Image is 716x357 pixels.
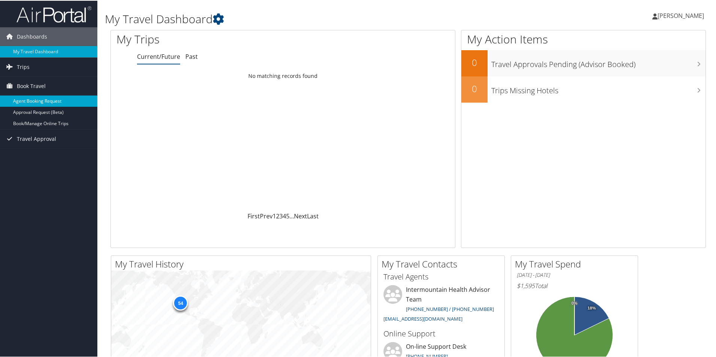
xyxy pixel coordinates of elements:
[283,211,286,220] a: 4
[116,31,306,46] h1: My Trips
[286,211,289,220] a: 5
[461,49,706,76] a: 0Travel Approvals Pending (Advisor Booked)
[658,11,704,19] span: [PERSON_NAME]
[273,211,276,220] a: 1
[491,81,706,95] h3: Trips Missing Hotels
[517,281,632,289] h6: Total
[16,5,91,22] img: airportal-logo.png
[289,211,294,220] span: …
[382,257,504,270] h2: My Travel Contacts
[17,57,30,76] span: Trips
[461,82,488,94] h2: 0
[17,27,47,45] span: Dashboards
[185,52,198,60] a: Past
[17,76,46,95] span: Book Travel
[652,4,712,26] a: [PERSON_NAME]
[294,211,307,220] a: Next
[383,328,499,338] h3: Online Support
[461,55,488,68] h2: 0
[248,211,260,220] a: First
[383,271,499,281] h3: Travel Agents
[173,295,188,310] div: 54
[588,305,596,310] tspan: 18%
[515,257,638,270] h2: My Travel Spend
[276,211,279,220] a: 2
[380,284,503,324] li: Intermountain Health Advisor Team
[17,129,56,148] span: Travel Approval
[307,211,319,220] a: Last
[571,300,577,305] tspan: 0%
[517,281,535,289] span: $1,595
[115,257,371,270] h2: My Travel History
[461,31,706,46] h1: My Action Items
[461,76,706,102] a: 0Trips Missing Hotels
[383,315,462,321] a: [EMAIL_ADDRESS][DOMAIN_NAME]
[279,211,283,220] a: 3
[406,305,494,312] a: [PHONE_NUMBER] / [PHONE_NUMBER]
[260,211,273,220] a: Prev
[517,271,632,278] h6: [DATE] - [DATE]
[105,10,509,26] h1: My Travel Dashboard
[111,69,455,82] td: No matching records found
[491,55,706,69] h3: Travel Approvals Pending (Advisor Booked)
[137,52,180,60] a: Current/Future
